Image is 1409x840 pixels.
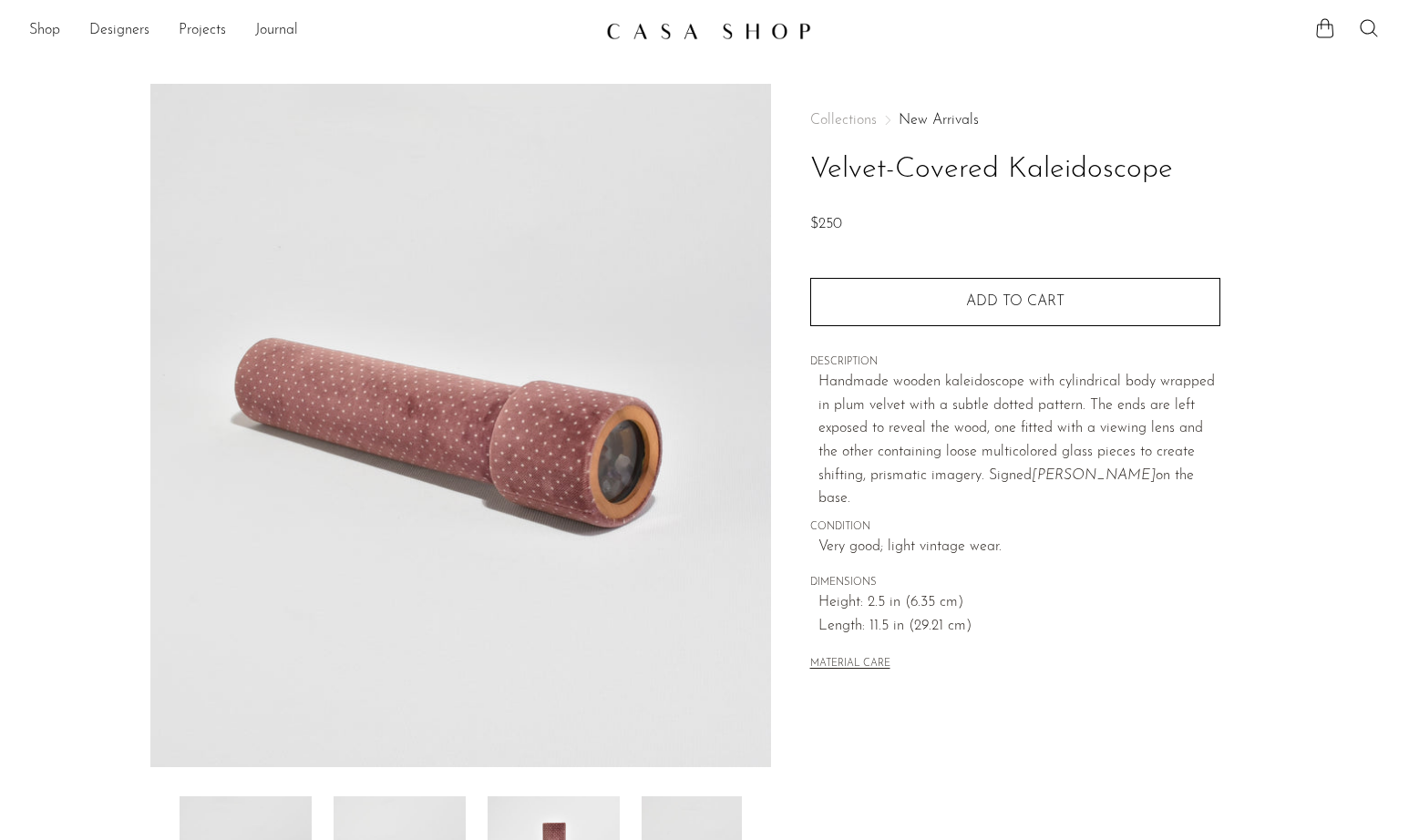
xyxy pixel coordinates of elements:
span: DESCRIPTION [810,354,1220,371]
nav: Breadcrumbs [810,113,1220,128]
a: Journal [255,19,298,43]
em: [PERSON_NAME] [1032,468,1156,483]
img: Velvet-Covered Kaleidoscope [150,84,771,767]
span: CONDITION [810,519,1220,536]
button: Add to cart [810,278,1220,325]
a: Shop [29,19,60,43]
span: Length: 11.5 in (29.21 cm) [818,615,1220,639]
nav: Desktop navigation [29,15,591,46]
span: Very good; light vintage wear. [818,536,1220,559]
span: Collections [810,113,877,128]
p: Handmade wooden kaleidoscope with cylindrical body wrapped in plum velvet with a subtle dotted pa... [818,371,1220,511]
button: MATERIAL CARE [810,658,890,671]
ul: NEW HEADER MENU [29,15,591,46]
h1: Velvet-Covered Kaleidoscope [810,147,1220,193]
a: New Arrivals [899,113,979,128]
a: Designers [89,19,149,43]
span: Height: 2.5 in (6.35 cm) [818,591,1220,615]
span: DIMENSIONS [810,575,1220,591]
a: Projects [179,19,226,43]
span: Add to cart [966,294,1064,309]
span: $250 [810,217,842,231]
